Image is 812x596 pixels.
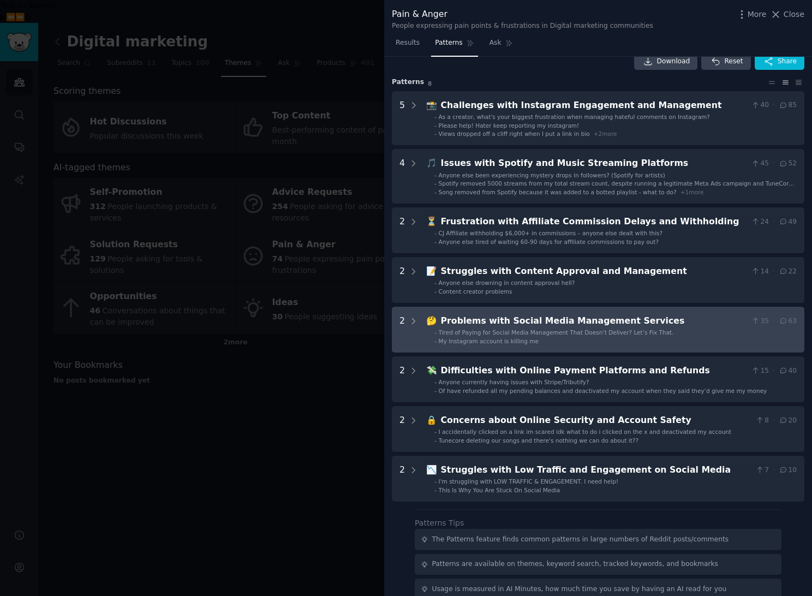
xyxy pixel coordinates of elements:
div: 2 [399,364,405,395]
span: I'm struggling with LOW TRAFFIC & ENGAGEMENT. I need help! [439,478,619,485]
span: 45 [751,159,769,169]
div: - [434,180,437,187]
span: 📸 [426,100,437,110]
span: Tunecore deleting our songs and there's nothing we can do about it?? [439,437,638,444]
span: 📉 [426,464,437,475]
div: - [434,229,437,237]
span: 49 [779,217,797,227]
span: Anyone currently having issues with Stripe/Tributify? [439,379,589,385]
div: 2 [399,215,405,246]
div: 2 [399,414,405,444]
span: Spotify removed 5000 streams from my total stream count, despite running a legitimate Meta Ads ca... [439,180,795,194]
span: Reset [724,57,743,67]
div: - [434,437,437,444]
span: I accidentally clicked on a link im scared idk what to do i clicked on the x and deactivated my a... [439,428,731,435]
div: - [434,113,437,121]
span: 📝 [426,266,437,276]
span: · [773,100,775,110]
div: Difficulties with Online Payment Platforms and Refunds [441,364,747,378]
div: Challenges with Instagram Engagement and Management [441,99,747,112]
a: Results [392,34,423,57]
span: · [773,466,775,475]
button: Close [770,9,804,20]
div: - [434,279,437,287]
span: 🤔 [426,315,437,326]
span: Views dropped off a cliff right when I put a link in bio [439,130,590,137]
div: Pain & Anger [392,8,653,21]
span: Patterns [435,38,462,48]
div: - [434,122,437,129]
span: Anyone else tired of waiting 60-90 days for affiliate commissions to pay out? [439,239,659,245]
span: Of have refunded all my pending balances and deactivated my account when they said they’d give me... [439,388,767,394]
span: 8 [428,80,432,87]
div: - [434,238,437,246]
span: Please help! Hater keep reporting my instagram! [439,122,580,129]
div: - [434,288,437,295]
div: Struggles with Low Traffic and Engagement on Social Media [441,463,751,477]
div: - [434,378,437,386]
div: - [434,130,437,138]
span: Download [657,57,690,67]
span: 🎵 [426,158,437,168]
a: Patterns [431,34,477,57]
span: Song removed from Spotify because it was added to a botted playlist - what to do? [439,189,677,195]
div: - [434,387,437,395]
span: As a creator, what's your biggest frustration when managing hateful comments on Instagram? [439,114,710,120]
div: The Patterns feature finds common patterns in large numbers of Reddit posts/comments [432,535,729,545]
div: Frustration with Affiliate Commission Delays and Withholding [441,215,747,229]
div: 2 [399,463,405,494]
div: - [434,337,437,345]
span: 35 [751,317,769,326]
span: 20 [779,416,797,426]
span: · [773,159,775,169]
span: ⏳ [426,216,437,227]
span: + 1 more [680,189,704,195]
span: Tired of Paying for Social Media Management That Doesn’t Deliver? Let’s Fix That. [439,329,674,336]
span: This Is Why You Are Stuck On Social Media [439,487,560,493]
span: 8 [755,416,769,426]
div: - [434,329,437,336]
button: More [736,9,767,20]
a: Ask [486,34,517,57]
div: Usage is measured in AI Minutes, how much time you save by having an AI read for you [432,585,727,594]
div: People expressing pain points & frustrations in Digital marketing communities [392,21,653,31]
div: - [434,486,437,494]
span: Pattern s [392,78,424,87]
span: 💸 [426,365,437,376]
span: 10 [779,466,797,475]
div: Issues with Spotify and Music Streaming Platforms [441,157,747,170]
span: Content creator problems [439,288,512,295]
div: - [434,428,437,436]
div: 4 [399,157,405,196]
span: 15 [751,366,769,376]
div: Struggles with Content Approval and Management [441,265,747,278]
span: 63 [779,317,797,326]
div: 2 [399,265,405,295]
div: - [434,171,437,179]
span: 52 [779,159,797,169]
span: 7 [755,466,769,475]
button: Share [755,53,804,70]
span: · [773,366,775,376]
div: - [434,188,437,196]
button: Reset [701,53,750,70]
span: 40 [779,366,797,376]
span: 85 [779,100,797,110]
span: Close [784,9,804,20]
span: 22 [779,267,797,277]
span: · [773,267,775,277]
span: 14 [751,267,769,277]
span: Anyone else drowning in content approval hell? [439,279,575,286]
div: - [434,478,437,485]
div: Problems with Social Media Management Services [441,314,747,328]
span: · [773,416,775,426]
span: Ask [489,38,501,48]
span: 24 [751,217,769,227]
span: 🔒 [426,415,437,425]
div: Patterns are available on themes, keyword search, tracked keywords, and bookmarks [432,559,718,569]
span: · [773,317,775,326]
div: 2 [399,314,405,345]
a: Download [634,53,698,70]
span: · [773,217,775,227]
label: Patterns Tips [415,518,464,527]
